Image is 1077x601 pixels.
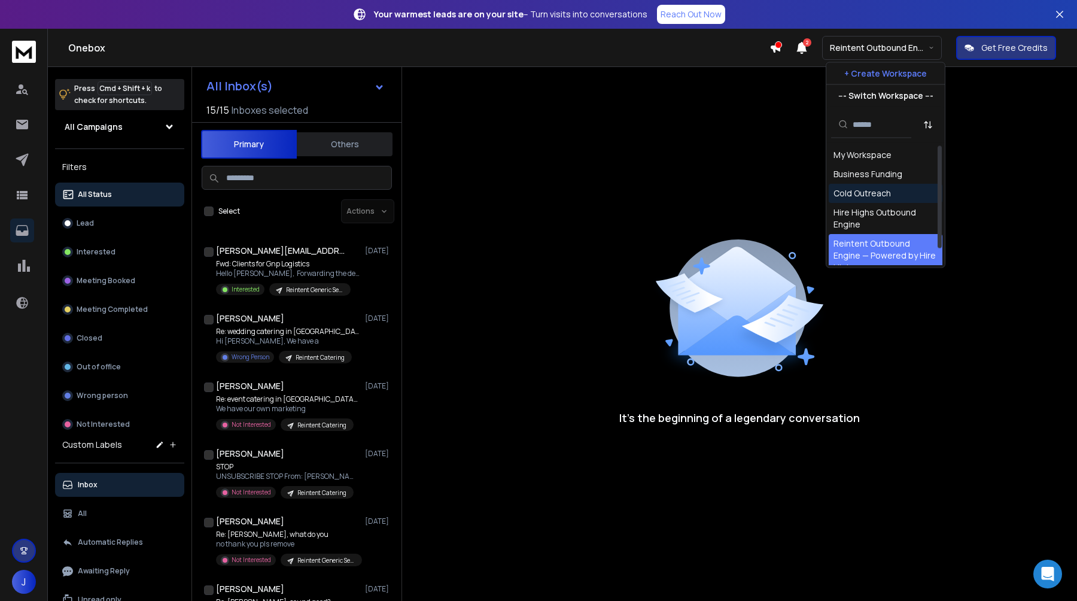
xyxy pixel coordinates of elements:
[232,103,308,117] h3: Inboxes selected
[55,502,184,526] button: All
[365,517,392,526] p: [DATE]
[12,570,36,594] button: J
[1033,560,1062,588] div: Open Intercom Messenger
[956,36,1056,60] button: Get Free Credits
[297,556,355,565] p: Reintent Generic Service Industry
[55,183,184,207] button: All Status
[218,207,240,216] label: Select
[98,81,152,95] span: Cmd + Shift + k
[657,5,725,24] a: Reach Out Now
[297,421,346,430] p: Reintent Catering
[296,353,345,362] p: Reintent Catering
[833,207,938,230] div: Hire Highs Outbound Engine
[661,8,722,20] p: Reach Out Now
[232,285,260,294] p: Interested
[838,90,933,102] p: --- Switch Workspace ---
[206,103,229,117] span: 15 / 15
[55,530,184,554] button: Automatic Replies
[916,113,940,136] button: Sort by Sort A-Z
[216,336,360,346] p: Hi [PERSON_NAME], We have a
[374,8,524,20] strong: Your warmest leads are on your site
[55,240,184,264] button: Interested
[297,131,393,157] button: Others
[365,381,392,391] p: [DATE]
[216,245,348,257] h1: [PERSON_NAME][EMAIL_ADDRESS][DOMAIN_NAME] +1
[216,583,284,595] h1: [PERSON_NAME]
[216,380,284,392] h1: [PERSON_NAME]
[55,473,184,497] button: Inbox
[68,41,769,55] h1: Onebox
[55,115,184,139] button: All Campaigns
[365,449,392,459] p: [DATE]
[62,439,122,451] h3: Custom Labels
[77,420,130,429] p: Not Interested
[833,149,892,161] div: My Workspace
[232,488,271,497] p: Not Interested
[216,472,360,481] p: UNSUBSCRIBE STOP From: [PERSON_NAME]
[833,238,938,274] div: Reintent Outbound Engine — Powered by Hire Highs
[844,68,927,80] p: + Create Workspace
[232,353,269,362] p: Wrong Person
[365,246,392,256] p: [DATE]
[55,412,184,436] button: Not Interested
[55,159,184,175] h3: Filters
[65,121,123,133] h1: All Campaigns
[77,362,121,372] p: Out of office
[78,509,87,518] p: All
[833,168,902,180] div: Business Funding
[216,448,284,460] h1: [PERSON_NAME]
[216,539,360,549] p: no thank you pls remove
[55,326,184,350] button: Closed
[201,130,297,159] button: Primary
[78,566,130,576] p: Awaiting Reply
[981,42,1048,54] p: Get Free Credits
[286,286,343,295] p: Reintent Generic Service Industry
[12,41,36,63] img: logo
[55,355,184,379] button: Out of office
[206,80,273,92] h1: All Inbox(s)
[77,247,115,257] p: Interested
[77,391,128,400] p: Wrong person
[78,538,143,547] p: Automatic Replies
[55,559,184,583] button: Awaiting Reply
[55,269,184,293] button: Meeting Booked
[74,83,162,107] p: Press to check for shortcuts.
[216,394,360,404] p: Re: event catering in [GEOGRAPHIC_DATA]?
[55,384,184,408] button: Wrong person
[365,314,392,323] p: [DATE]
[78,190,112,199] p: All Status
[826,63,945,84] button: + Create Workspace
[77,276,135,286] p: Meeting Booked
[216,259,360,269] p: Fwd: Clients for Gnp Logistics
[77,305,148,314] p: Meeting Completed
[78,480,98,490] p: Inbox
[232,420,271,429] p: Not Interested
[619,409,860,426] p: It’s the beginning of a legendary conversation
[216,530,360,539] p: Re: [PERSON_NAME], what do you
[77,218,94,228] p: Lead
[55,298,184,321] button: Meeting Completed
[77,333,102,343] p: Closed
[833,187,891,199] div: Cold Outreach
[216,312,284,324] h1: [PERSON_NAME]
[216,269,360,278] p: Hello [PERSON_NAME], Forwarding the details for
[830,42,929,54] p: Reintent Outbound Engine — Powered by Hire Highs
[55,211,184,235] button: Lead
[216,404,360,414] p: We have our own marketing
[297,488,346,497] p: Reintent Catering
[232,556,271,564] p: Not Interested
[216,462,360,472] p: STOP
[216,515,284,527] h1: [PERSON_NAME]
[216,327,360,336] p: Re: wedding catering in [GEOGRAPHIC_DATA]?
[803,38,811,47] span: 2
[374,8,647,20] p: – Turn visits into conversations
[365,584,392,594] p: [DATE]
[197,74,394,98] button: All Inbox(s)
